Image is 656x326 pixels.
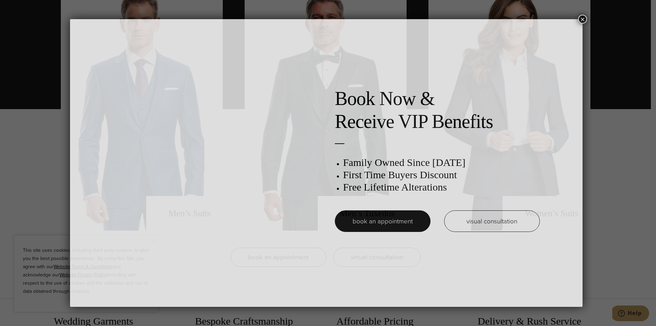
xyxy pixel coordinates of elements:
h3: Family Owned Since [DATE] [343,156,540,169]
a: visual consultation [444,210,540,232]
a: book an appointment [335,210,430,232]
span: Help [15,5,29,11]
h2: Book Now & Receive VIP Benefits [335,87,540,133]
h3: First Time Buyers Discount [343,169,540,181]
button: Close [578,15,587,24]
h3: Free Lifetime Alterations [343,181,540,193]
